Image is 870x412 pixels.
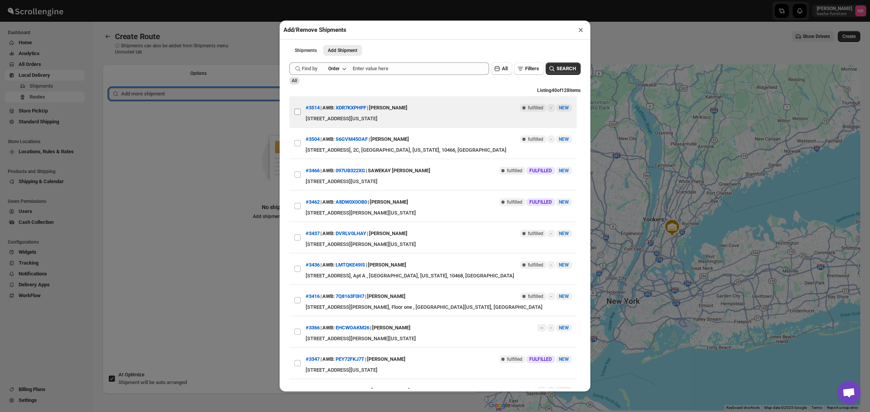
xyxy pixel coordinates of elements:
[336,230,366,236] button: DVRLV0LHAY
[306,272,572,280] div: [STREET_ADDRESS], Apt A , [GEOGRAPHIC_DATA], [US_STATE], 10468, [GEOGRAPHIC_DATA]
[322,198,335,206] span: AWB:
[528,105,543,111] span: fulfilled
[306,105,320,111] button: #3514
[292,78,297,83] span: All
[550,293,552,299] span: -
[336,262,365,268] button: LMTQKE49IS
[336,168,365,173] button: 097UB322XG
[306,146,572,154] div: [STREET_ADDRESS], 2C, [GEOGRAPHIC_DATA], [US_STATE], 10466, [GEOGRAPHIC_DATA]
[324,63,350,74] button: Order
[306,136,320,142] button: #3504
[306,132,409,146] div: | |
[537,88,581,93] span: Listing 40 of 128 items
[328,66,339,72] div: Order
[559,388,569,393] span: NEW
[837,381,861,404] a: Open chat
[371,132,409,146] div: [PERSON_NAME]
[322,293,335,300] span: AWB:
[322,387,335,395] span: AWB:
[540,325,543,331] span: --
[336,388,369,393] button: KW9TVMYXP7
[559,137,569,142] span: NEW
[540,388,543,394] span: --
[306,366,572,374] div: [STREET_ADDRESS][US_STATE]
[507,356,522,362] span: fulfilled
[369,227,407,241] div: [PERSON_NAME]
[559,325,569,331] span: NEW
[306,168,320,173] button: #3466
[322,261,335,269] span: AWB:
[369,101,407,115] div: [PERSON_NAME]
[306,230,320,236] button: #3437
[336,136,368,142] button: S6GVM45OAF
[550,325,552,331] span: -
[322,104,335,112] span: AWB:
[559,199,569,205] span: NEW
[546,62,581,75] button: SEARCH
[306,388,320,393] button: #3250
[559,357,569,362] span: NEW
[336,293,364,299] button: 7Q8163F0H7
[372,321,411,335] div: [PERSON_NAME]
[306,199,320,205] button: #3462
[528,262,543,268] span: fulfilled
[529,356,552,362] span: FULFILLED
[550,230,552,237] span: -
[322,167,335,175] span: AWB:
[295,47,317,54] span: Shipments
[322,135,335,143] span: AWB:
[328,47,357,54] span: Add Shipment
[306,241,572,248] div: [STREET_ADDRESS][PERSON_NAME][US_STATE]
[284,26,346,34] h2: Add/Remove Shipments
[306,352,405,366] div: | |
[306,384,410,398] div: | |
[322,230,335,237] span: AWB:
[306,303,572,311] div: [STREET_ADDRESS][PERSON_NAME], Floor one , [GEOGRAPHIC_DATA][US_STATE], [GEOGRAPHIC_DATA]
[306,195,408,209] div: | |
[559,105,569,111] span: NEW
[491,62,512,75] button: All
[336,105,366,111] button: XDR7KXPHPF
[368,164,430,178] div: SAWEKAY [PERSON_NAME]
[559,294,569,299] span: NEW
[525,66,539,71] span: Filters
[575,24,586,35] button: ×
[550,262,552,268] span: -
[528,136,543,142] span: fulfilled
[306,164,430,178] div: | |
[557,65,576,73] span: SEARCH
[559,168,569,173] span: NEW
[336,325,369,331] button: EHCWOAKM26
[529,199,552,205] span: FULFILLED
[507,168,522,174] span: fulfilled
[306,325,320,331] button: #3366
[306,209,572,217] div: [STREET_ADDRESS][PERSON_NAME][US_STATE]
[306,178,572,185] div: [STREET_ADDRESS][US_STATE]
[559,231,569,236] span: NEW
[302,65,317,73] span: Find by
[371,384,410,398] div: [PERSON_NAME]
[370,195,408,209] div: [PERSON_NAME]
[306,289,405,303] div: | |
[336,199,367,205] button: A8DW0X0OB0
[322,355,335,363] span: AWB:
[528,293,543,299] span: fulfilled
[306,356,320,362] button: #3347
[367,289,405,303] div: [PERSON_NAME]
[306,101,407,115] div: | |
[528,230,543,237] span: fulfilled
[502,66,508,71] span: All
[306,115,572,123] div: [STREET_ADDRESS][US_STATE]
[103,81,478,350] div: Selected Shipments
[306,262,320,268] button: #3436
[368,258,406,272] div: [PERSON_NAME]
[529,168,552,174] span: FULFILLED
[322,324,335,332] span: AWB:
[507,199,522,205] span: fulfilled
[550,388,552,394] span: -
[306,293,320,299] button: #3416
[367,352,405,366] div: [PERSON_NAME]
[306,258,406,272] div: | |
[550,105,552,111] span: -
[550,136,552,142] span: -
